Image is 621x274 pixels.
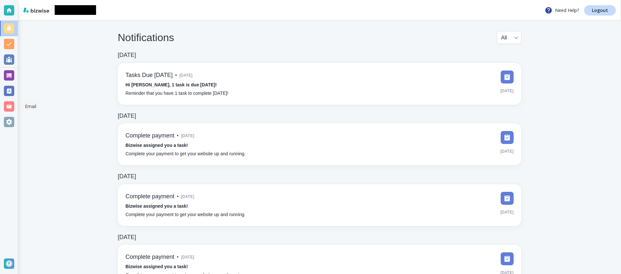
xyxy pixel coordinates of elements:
[125,254,174,261] h6: Complete payment
[118,31,174,44] h4: Notifications
[501,31,517,44] div: All
[177,193,179,200] p: •
[125,150,245,158] p: Complete your payment to get your website up and running.
[118,123,521,165] a: Complete payment•[DATE]Bizwise assigned you a task!Complete your payment to get your website up a...
[500,207,514,217] span: [DATE]
[501,71,514,83] img: DashboardSidebarTasks.svg
[501,192,514,205] img: DashboardSidebarTasks.svg
[181,192,194,202] span: [DATE]
[125,264,188,269] strong: Bizwise assigned you a task!
[118,184,521,226] a: Complete payment•[DATE]Bizwise assigned you a task!Complete your payment to get your website up a...
[500,86,514,96] span: [DATE]
[55,5,96,15] img: Antonio Clarke
[118,52,136,59] h6: [DATE]
[23,7,49,13] img: bizwise
[181,131,194,141] span: [DATE]
[501,252,514,265] img: DashboardSidebarTasks.svg
[125,132,174,139] h6: Complete payment
[175,72,177,79] p: •
[125,211,245,218] p: Complete your payment to get your website up and running.
[584,5,616,16] a: Logout
[118,173,136,180] h6: [DATE]
[545,6,579,14] p: Need Help?
[125,143,188,148] strong: Bizwise assigned you a task!
[125,82,217,87] strong: Hi [PERSON_NAME], 1 task is due [DATE]!
[177,132,179,139] p: •
[180,71,193,80] span: [DATE]
[125,193,174,200] h6: Complete payment
[125,203,188,209] strong: Bizwise assigned you a task!
[25,103,36,110] p: Email
[500,147,514,156] span: [DATE]
[118,113,136,120] h6: [DATE]
[501,131,514,144] img: DashboardSidebarTasks.svg
[125,90,228,97] p: Reminder that you have 1 task to complete [DATE]!
[118,63,521,105] a: Tasks Due [DATE]•[DATE]Hi [PERSON_NAME], 1 task is due [DATE]!Reminder that you have 1 task to co...
[181,252,194,262] span: [DATE]
[592,8,608,13] p: Logout
[118,234,136,241] h6: [DATE]
[125,72,173,79] h6: Tasks Due [DATE]
[177,254,179,261] p: •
